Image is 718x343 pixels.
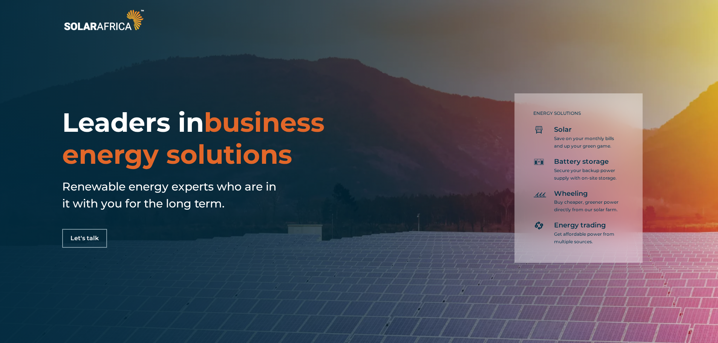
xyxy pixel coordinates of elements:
[70,235,99,241] span: Let's talk
[554,230,620,245] p: Get affordable power from multiple sources.
[533,111,620,116] h5: ENERGY SOLUTIONS
[554,198,620,213] p: Buy cheaper, greener power directly from our solar farm.
[554,125,572,134] span: Solar
[554,189,588,198] span: Wheeling
[62,178,281,212] h5: Renewable energy experts who are in it with you for the long term.
[554,135,620,150] p: Save on your monthly bills and up your green game.
[554,167,620,182] p: Secure your backup power supply with on-site storage.
[554,221,606,230] span: Energy trading
[62,106,325,171] span: business energy solutions
[62,229,107,248] a: Let's talk
[62,107,419,171] h1: Leaders in
[554,157,609,166] span: Battery storage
